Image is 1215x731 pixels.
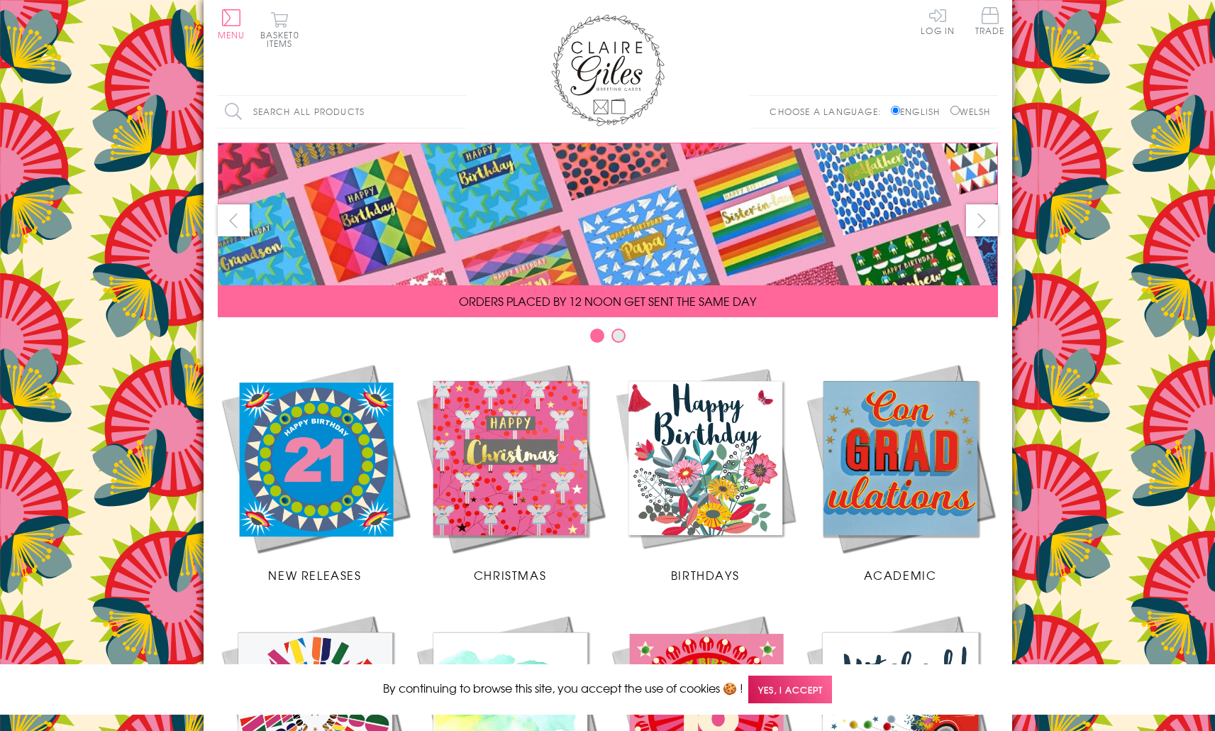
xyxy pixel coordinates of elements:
[268,566,361,583] span: New Releases
[803,361,998,583] a: Academic
[891,105,947,118] label: English
[452,96,466,128] input: Search
[770,105,888,118] p: Choose a language:
[748,676,832,703] span: Yes, I accept
[611,329,626,343] button: Carousel Page 2
[218,204,250,236] button: prev
[218,361,413,583] a: New Releases
[551,14,665,126] img: Claire Giles Greetings Cards
[267,28,299,50] span: 0 items
[459,292,756,309] span: ORDERS PLACED BY 12 NOON GET SENT THE SAME DAY
[608,361,803,583] a: Birthdays
[864,566,937,583] span: Academic
[218,96,466,128] input: Search all products
[966,204,998,236] button: next
[474,566,546,583] span: Christmas
[590,329,604,343] button: Carousel Page 1 (Current Slide)
[671,566,739,583] span: Birthdays
[975,7,1005,38] a: Trade
[891,106,900,115] input: English
[950,106,960,115] input: Welsh
[950,105,991,118] label: Welsh
[260,11,299,48] button: Basket0 items
[218,28,245,41] span: Menu
[218,328,998,350] div: Carousel Pagination
[413,361,608,583] a: Christmas
[975,7,1005,35] span: Trade
[218,9,245,39] button: Menu
[921,7,955,35] a: Log In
